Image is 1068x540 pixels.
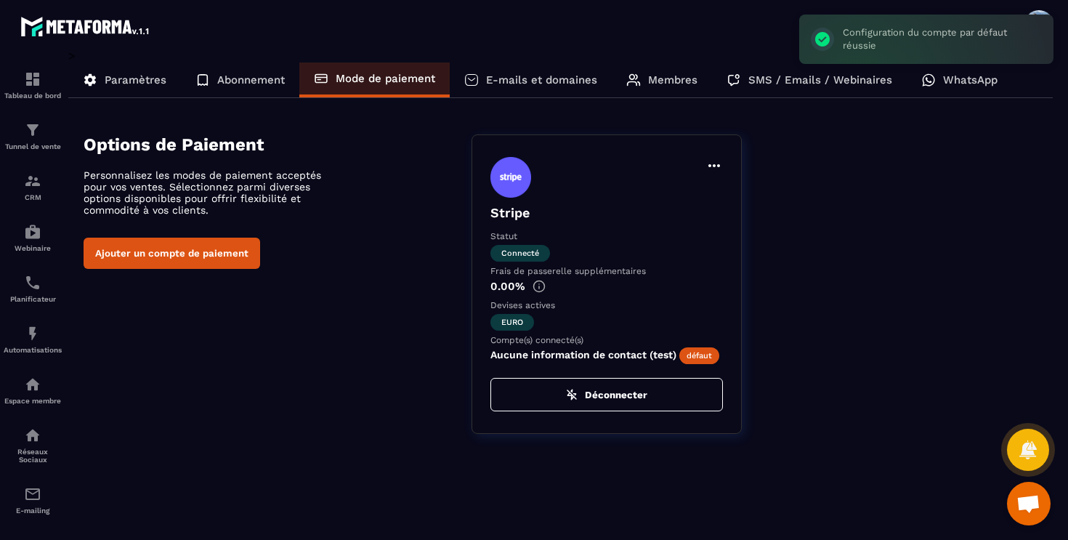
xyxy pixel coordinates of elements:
img: logo [20,13,151,39]
a: automationsautomationsEspace membre [4,365,62,416]
img: social-network [24,427,41,444]
a: automationsautomationsAutomatisations [4,314,62,365]
p: Webinaire [4,244,62,252]
a: emailemailE-mailing [4,475,62,525]
img: zap-off.84e09383.svg [566,389,578,400]
p: Abonnement [217,73,285,86]
p: Tunnel de vente [4,142,62,150]
p: Personnalisez les modes de paiement acceptés pour vos ventes. Sélectionnez parmi diverses options... [84,169,338,216]
p: WhatsApp [943,73,998,86]
a: formationformationCRM [4,161,62,212]
img: formation [24,172,41,190]
p: Automatisations [4,346,62,354]
p: Mode de paiement [336,72,435,85]
a: automationsautomationsWebinaire [4,212,62,263]
img: stripe.9bed737a.svg [490,157,531,198]
span: euro [490,314,534,331]
button: Déconnecter [490,378,723,411]
p: Stripe [490,205,723,220]
img: formation [24,70,41,88]
a: social-networksocial-networkRéseaux Sociaux [4,416,62,475]
h4: Options de Paiement [84,134,472,155]
p: 0.00% [490,280,723,293]
img: info-gr.5499bf25.svg [533,280,546,293]
img: scheduler [24,274,41,291]
p: E-mailing [4,507,62,515]
p: Membres [648,73,697,86]
a: schedulerschedulerPlanificateur [4,263,62,314]
img: automations [24,325,41,342]
p: Frais de passerelle supplémentaires [490,266,723,276]
p: SMS / Emails / Webinaires [748,73,892,86]
p: Réseaux Sociaux [4,448,62,464]
p: CRM [4,193,62,201]
button: Ajouter un compte de paiement [84,238,260,269]
p: Tableau de bord [4,92,62,100]
p: Paramètres [105,73,166,86]
p: Compte(s) connecté(s) [490,335,723,345]
img: automations [24,223,41,241]
p: E-mails et domaines [486,73,597,86]
a: formationformationTunnel de vente [4,110,62,161]
p: Statut [490,231,723,241]
div: > [68,49,1053,456]
img: automations [24,376,41,393]
p: Planificateur [4,295,62,303]
p: Devises actives [490,300,723,310]
a: Ouvrir le chat [1007,482,1051,525]
img: formation [24,121,41,139]
span: défaut [679,347,719,364]
p: Espace membre [4,397,62,405]
p: Aucune information de contact (test) [490,349,723,363]
a: formationformationTableau de bord [4,60,62,110]
img: email [24,485,41,503]
span: Connecté [490,245,550,262]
